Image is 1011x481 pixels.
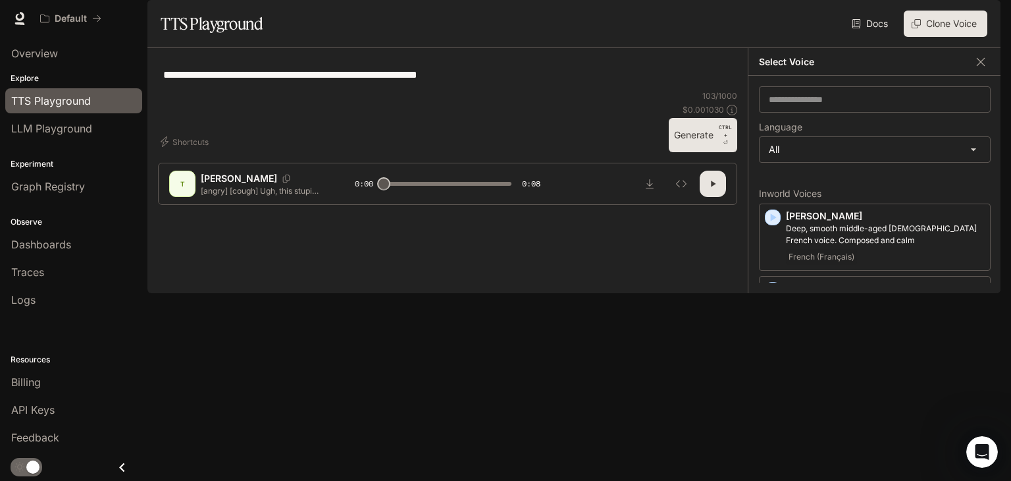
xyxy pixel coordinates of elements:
span: 0:00 [355,177,373,190]
p: Inworld Voices [759,189,991,198]
button: GenerateCTRL +⏎ [669,118,737,152]
button: Shortcuts [158,131,214,152]
div: T [172,173,193,194]
button: Clone Voice [904,11,987,37]
button: Download audio [636,171,663,197]
p: Language [759,123,802,132]
span: French (Français) [786,249,857,265]
p: $ 0.001030 [683,104,724,115]
p: [PERSON_NAME] [786,282,985,295]
p: [PERSON_NAME] [786,210,985,223]
p: ⏎ [719,123,732,147]
p: Deep, smooth middle-aged male French voice. Composed and calm [786,223,985,246]
h1: TTS Playground [161,11,263,37]
button: All workspaces [34,5,107,32]
div: All [760,137,990,162]
span: 0:08 [522,177,540,190]
a: Docs [849,11,893,37]
button: Inspect [668,171,694,197]
iframe: Intercom live chat [966,436,998,468]
button: Copy Voice ID [277,175,296,183]
p: [angry] [cough] Ugh, this stupid cough... It's just so hard [cough] not getting sick this time of... [201,185,323,196]
p: CTRL + [719,123,732,139]
p: [PERSON_NAME] [201,172,277,185]
p: 103 / 1000 [702,90,737,101]
p: Default [55,13,87,24]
